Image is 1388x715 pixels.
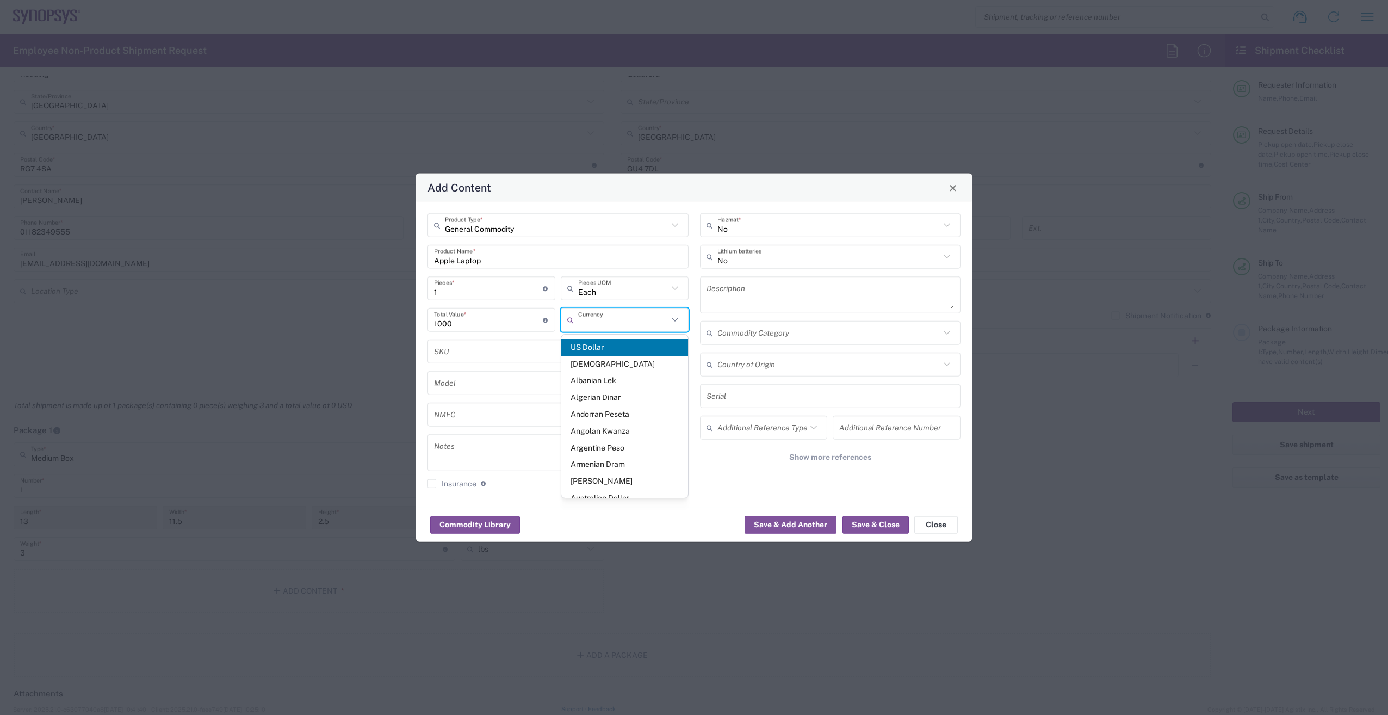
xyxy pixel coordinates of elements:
button: Commodity Library [430,516,520,533]
span: Angolan Kwanza [561,423,688,440]
span: Algerian Dinar [561,389,688,406]
span: Andorran Peseta [561,406,688,423]
span: Albanian Lek [561,372,688,389]
span: [DEMOGRAPHIC_DATA] [561,356,688,373]
h4: Add Content [427,180,491,195]
span: [PERSON_NAME] [561,473,688,490]
button: Save & Close [842,516,909,533]
span: US Dollar [561,339,688,356]
span: Australian Dollar [561,490,688,507]
span: Show more references [789,452,871,463]
button: Close [945,180,961,195]
button: Close [914,516,958,533]
label: Insurance [427,479,476,488]
span: Armenian Dram [561,456,688,473]
span: Argentine Peso [561,440,688,457]
button: Save & Add Another [745,516,836,533]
